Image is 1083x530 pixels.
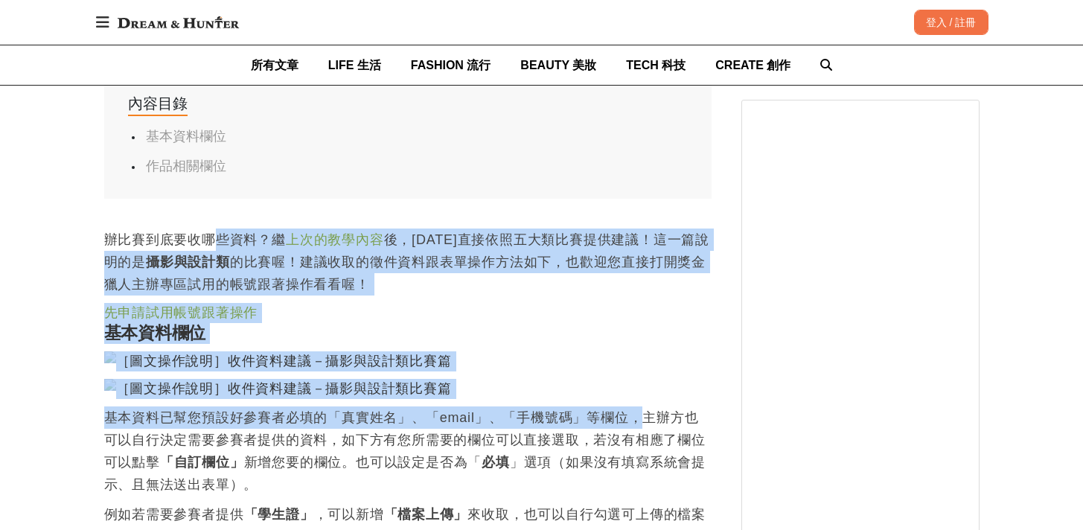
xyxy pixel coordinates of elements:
span: TECH 科技 [626,59,686,71]
strong: 必填 [482,455,510,470]
a: BEAUTY 美妝 [520,45,596,85]
strong: 「自訂欄位」 [160,455,244,470]
p: 辦比賽到底要收哪些資料？繼 後，[DATE]直接依照五大類比賽提供建議！這一篇說明的是 的比賽喔！建議收取的徵件資料跟表單操作方法如下，也歡迎您直接打開獎金獵人主辦專區試用的帳號跟著操作看看喔！ [104,229,712,296]
strong: 「學生證」 [244,507,314,522]
img: ［圖文操作說明］收件資料建議－攝影與設計類比賽篇 [104,379,712,399]
a: 作品相關欄位 [146,159,226,173]
img: ［圖文操作說明］收件資料建議－攝影與設計類比賽篇 [104,351,712,371]
a: 基本資料欄位 [146,129,226,144]
strong: 攝影與設計類 [146,255,230,269]
a: FASHION 流行 [411,45,491,85]
a: 先申請試用帳號跟著操作 [104,305,258,320]
strong: 「檔案上傳」 [384,507,468,522]
div: 內容目錄 [128,92,188,116]
a: 所有文章 [251,45,298,85]
span: CREATE 創作 [715,59,790,71]
span: 所有文章 [251,59,298,71]
span: BEAUTY 美妝 [520,59,596,71]
span: FASHION 流行 [411,59,491,71]
a: LIFE 生活 [328,45,381,85]
h2: 基本資料欄位 [104,323,712,344]
a: CREATE 創作 [715,45,790,85]
a: TECH 科技 [626,45,686,85]
img: Dream & Hunter [110,9,246,36]
a: 上次的教學內容 [286,232,384,247]
div: 登入 / 註冊 [914,10,988,35]
span: LIFE 生活 [328,59,381,71]
p: 基本資料已幫您預設好參賽者必填的「真實姓名」、「email」、「手機號碼」等欄位，主辦方也可以自行決定需要參賽者提供的資料，如下方有您所需要的欄位可以直接選取，若沒有相應了欄位可以點擊 新增您要... [104,406,712,496]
